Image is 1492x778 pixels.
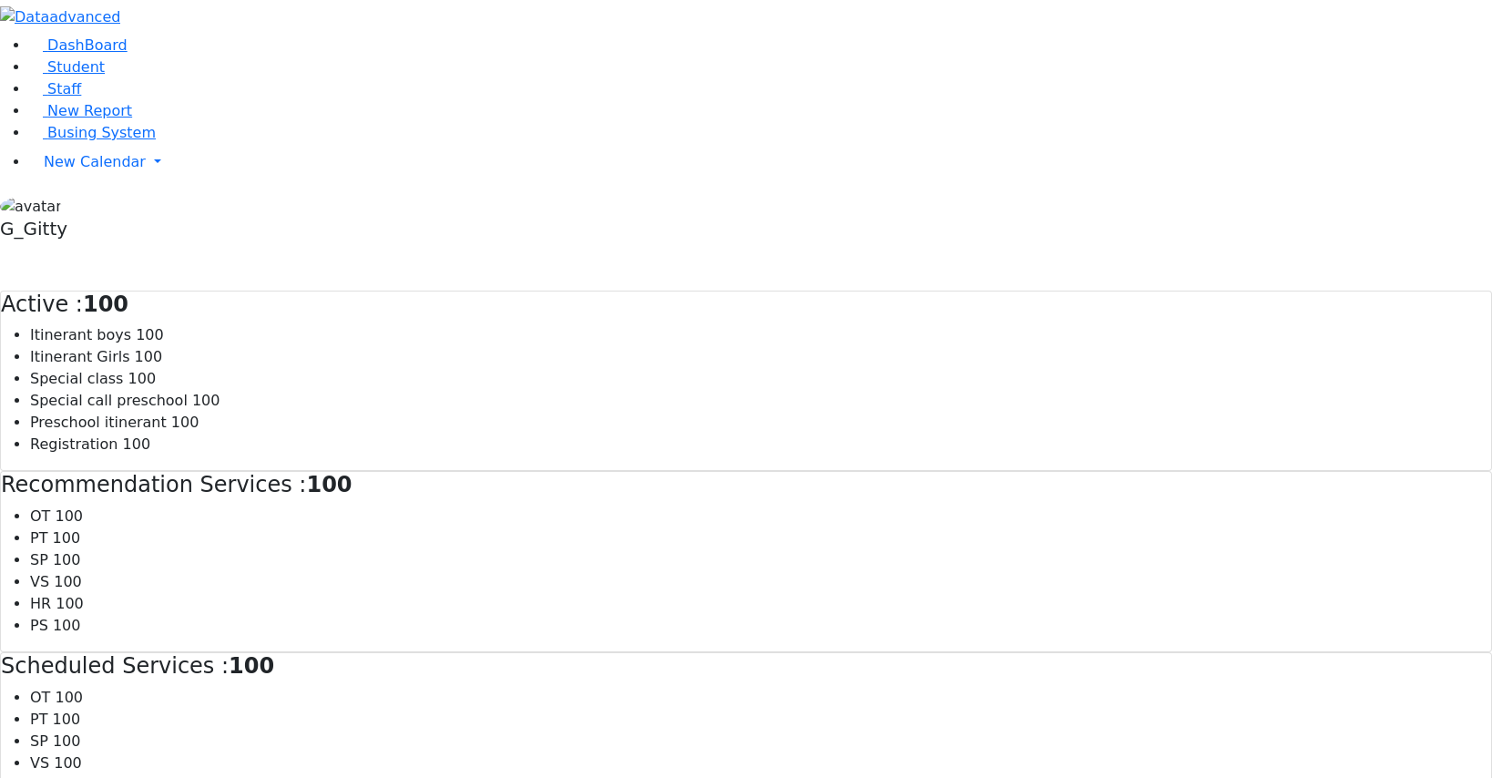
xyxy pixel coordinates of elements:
[47,80,81,97] span: Staff
[1,472,1491,498] h4: Recommendation Services :
[54,754,82,772] span: 100
[30,617,48,634] span: PS
[30,573,49,590] span: VS
[306,472,352,497] strong: 100
[29,102,132,119] a: New Report
[29,144,1492,180] a: New Calendar
[135,348,163,365] span: 100
[29,36,128,54] a: DashBoard
[136,326,164,343] span: 100
[55,507,83,525] span: 100
[29,80,81,97] a: Staff
[30,711,47,728] span: PT
[47,102,132,119] span: New Report
[123,435,151,453] span: 100
[30,551,48,568] span: SP
[229,653,274,679] strong: 100
[53,617,81,634] span: 100
[171,414,199,431] span: 100
[56,595,84,612] span: 100
[30,507,50,525] span: OT
[30,529,47,547] span: PT
[55,689,83,706] span: 100
[30,392,188,409] span: Special call preschool
[30,326,131,343] span: Itinerant boys
[1,653,1491,680] h4: Scheduled Services :
[30,732,48,750] span: SP
[30,348,130,365] span: Itinerant Girls
[30,689,50,706] span: OT
[29,124,156,141] a: Busing System
[30,370,123,387] span: Special class
[53,551,81,568] span: 100
[128,370,157,387] span: 100
[1,292,1491,318] h4: Active :
[83,292,128,317] strong: 100
[53,529,81,547] span: 100
[30,754,49,772] span: VS
[30,414,167,431] span: Preschool itinerant
[44,153,146,170] span: New Calendar
[47,58,105,76] span: Student
[192,392,220,409] span: 100
[54,573,82,590] span: 100
[47,124,156,141] span: Busing System
[29,58,105,76] a: Student
[30,435,118,453] span: Registration
[47,36,128,54] span: DashBoard
[53,732,81,750] span: 100
[30,595,51,612] span: HR
[53,711,81,728] span: 100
